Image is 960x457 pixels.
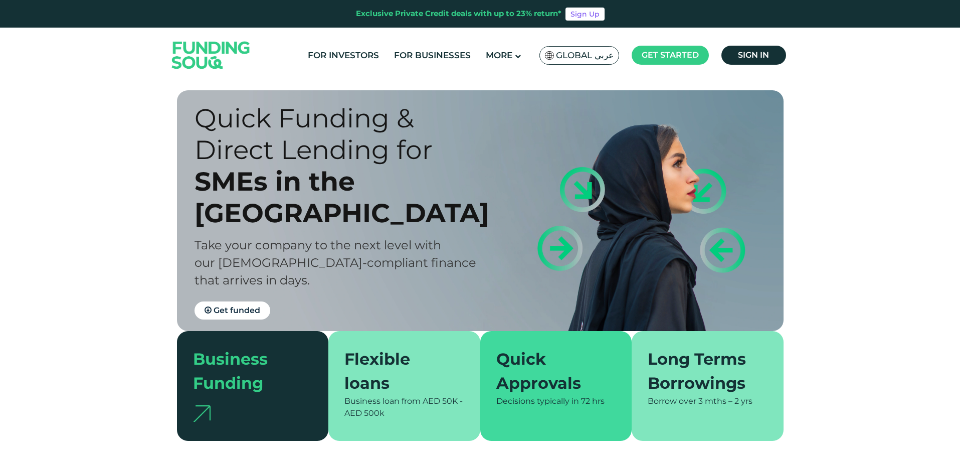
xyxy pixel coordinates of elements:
[565,8,605,21] a: Sign Up
[648,347,755,395] div: Long Terms Borrowings
[642,50,699,60] span: Get started
[738,50,769,60] span: Sign in
[193,405,211,422] img: arrow
[195,166,498,229] div: SMEs in the [GEOGRAPHIC_DATA]
[193,347,301,395] div: Business Funding
[496,347,604,395] div: Quick Approvals
[496,396,579,406] span: Decisions typically in
[344,396,421,406] span: Business loan from
[356,8,561,20] div: Exclusive Private Credit deals with up to 23% return*
[581,396,605,406] span: 72 hrs
[392,47,473,64] a: For Businesses
[305,47,381,64] a: For Investors
[214,306,260,315] span: Get funded
[195,301,270,320] a: Get funded
[545,51,554,60] img: SA Flag
[344,347,452,395] div: Flexible loans
[195,102,498,166] div: Quick Funding & Direct Lending for
[721,46,786,65] a: Sign in
[195,238,476,287] span: Take your company to the next level with our [DEMOGRAPHIC_DATA]-compliant finance that arrives in...
[648,396,696,406] span: Borrow over
[162,30,260,80] img: Logo
[698,396,752,406] span: 3 mths – 2 yrs
[486,50,512,60] span: More
[556,50,614,61] span: Global عربي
